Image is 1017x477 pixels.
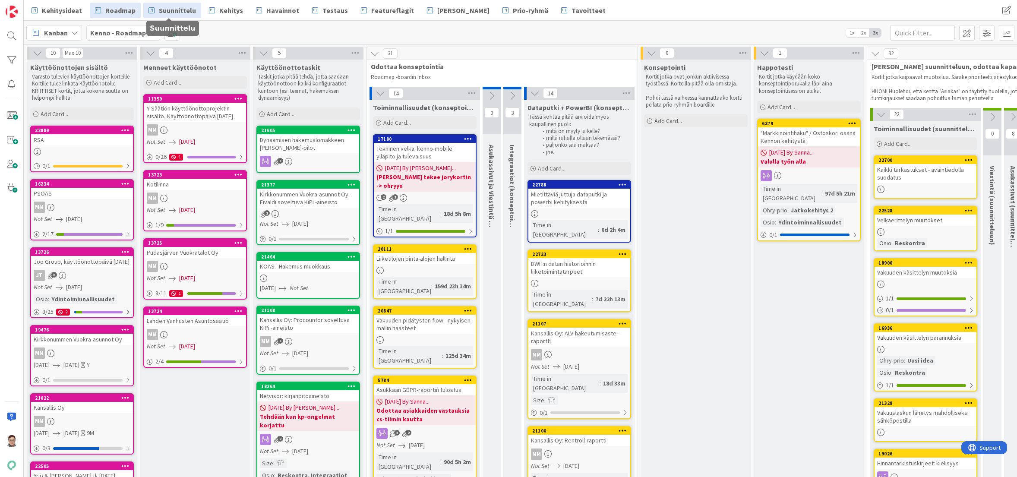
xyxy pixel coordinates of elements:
div: MM [144,329,246,340]
div: Ohry-prio [877,356,904,365]
div: 8/111 [144,288,246,299]
span: 0 / 1 [42,161,51,171]
div: 21328Vakuuslaskun lähetys mahdolliseksi sähköpostilla [875,399,976,426]
div: MM [144,124,246,136]
div: MM [34,202,45,213]
div: 2/4 [144,356,246,367]
div: 18d 33m [601,379,628,388]
a: Suunnittelu [143,3,201,18]
div: 20847Vakuuden pidätysten flow - nykyisen mallin haasteet [374,307,476,334]
a: 6379"Markkinointihaku" / Ostoskori osana Kennon kehitystä[DATE] By Sanna...Valulla työn allaTime ... [757,119,861,241]
div: 13726 [31,248,133,256]
span: 0 / 1 [268,364,277,373]
i: Not Set [34,215,52,223]
div: 13724 [148,308,246,314]
div: Vakuuslaskun lähetys mahdolliseksi sähköpostilla [875,407,976,426]
div: 21377 [257,181,359,189]
a: 21108Kansallis Oy: Procountor soveltuva KiPi -aineistoMMNot Set[DATE]0/1 [256,306,360,375]
div: Time in [GEOGRAPHIC_DATA] [376,277,431,296]
div: 7d 22h 13m [593,294,628,304]
span: : [442,351,443,360]
div: KOAS - Hakemus muokkaus [257,261,359,272]
a: 21107Kansallis Oy: ALV-hakeutumisaste -raporttiMMNot Set[DATE]Time in [GEOGRAPHIC_DATA]:18d 33mSi... [527,319,631,419]
span: 2 / 17 [42,230,54,239]
div: Y [87,360,90,370]
div: 18900 [875,259,976,267]
div: Time in [GEOGRAPHIC_DATA] [531,220,598,239]
div: 5784 [378,377,476,383]
div: 22788Mietittäviä juttuja dataputki ja powerbi kehityksestä [528,181,630,208]
div: 21377 [261,182,359,188]
span: [DATE] [179,205,195,215]
i: Not Set [147,274,165,282]
a: Kehitysideat [26,3,87,18]
div: 21464KOAS - Hakemus muokkaus [257,253,359,272]
div: Kansallis Oy [31,402,133,413]
span: 1 / 1 [886,381,894,390]
span: : [592,294,593,304]
div: Y-Säätiön käyttöönottoprojektin sisältö, Käyttöönottopäivä [DATE] [144,103,246,122]
span: Suunnittelu [159,5,196,16]
div: MM [31,202,133,213]
div: 17180Tekninen velka: kenno-mobile: ylläpito ja tulevaisuus [374,135,476,162]
div: RSA [31,134,133,145]
div: Osio [761,218,775,227]
div: 0/261 [144,152,246,162]
a: 13724Lahden Vanhusten AsuntosäätiöMMNot Set[DATE]2/4 [143,306,247,368]
div: 13726Joo Group, käyttöönottopäivä [DATE] [31,248,133,267]
span: [DATE] [563,362,579,371]
span: [DATE] By Sanna... [769,148,814,157]
div: Size [531,395,544,405]
span: [DATE] [66,283,82,292]
div: 22528 [875,207,976,215]
div: MM [147,329,158,340]
span: Kanban [44,28,68,38]
a: Havainnot [251,3,304,18]
div: 0/1 [31,161,133,171]
div: 13723 [144,171,246,179]
div: 21107 [532,321,630,327]
div: 5784Asukkaan GDPR-raportin tulostus [374,376,476,395]
span: [DATE] [260,284,276,293]
span: : [440,209,442,218]
div: 20111 [378,246,476,252]
div: Vakuuden pidätysten flow - nykyisen mallin haasteet [374,315,476,334]
div: 1/9 [144,220,246,231]
div: 21022 [31,394,133,402]
div: 13724Lahden Vanhusten Asuntosäätiö [144,307,246,326]
a: 13725Pudasjärven Vuokratalot OyMMNot Set[DATE]8/111 [143,238,247,300]
div: 22723 [532,251,630,257]
div: 17180 [378,136,476,142]
div: MM [147,193,158,204]
div: 16936Vakuuden käsittelyn parannuksia [875,324,976,343]
span: : [775,218,776,227]
div: MM [31,347,133,359]
a: 11359Y-Säätiön käyttöönottoprojektin sisältö, Käyttöönottopäivä [DATE]MMNot Set[DATE]0/261 [143,94,247,163]
div: 1/1 [374,226,476,237]
span: Add Card... [884,140,912,148]
span: : [431,281,433,291]
span: : [787,205,789,215]
div: 125d 34m [443,351,473,360]
span: : [891,368,893,377]
div: MM [147,124,158,136]
b: [PERSON_NAME] tekee jorykortin -> ohryyn [376,173,473,190]
div: 21605Dynaamisen hakemuslomakkeen [PERSON_NAME]-pilot [257,126,359,153]
div: Ydintoiminnallisuudet [776,218,844,227]
span: [DATE] [66,215,82,224]
b: Odottaa asiakkaiden vastauksia cs-tiimin kautta [376,406,473,423]
div: DWH:n datan historioinnin liiketoimintatarpeet [528,258,630,277]
div: 22700 [878,157,976,163]
div: 21108 [257,306,359,314]
div: 20111Liiketilojen pinta-alojen hallinta [374,245,476,264]
div: Kirkkonummen Vuokra-asunnot Oy: Fivaldi soveltuva KiPi -aineisto [257,189,359,208]
span: Kehitys [219,5,243,16]
div: 16234PSOAS [31,180,133,199]
div: 21022 [35,395,133,401]
span: Add Card... [267,110,294,118]
div: Dynaamisen hakemuslomakkeen [PERSON_NAME]-pilot [257,134,359,153]
div: Vakuuden käsittelyn muutoksia [875,267,976,278]
div: 21605 [261,127,359,133]
div: 2 [56,309,70,316]
span: : [821,189,823,198]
